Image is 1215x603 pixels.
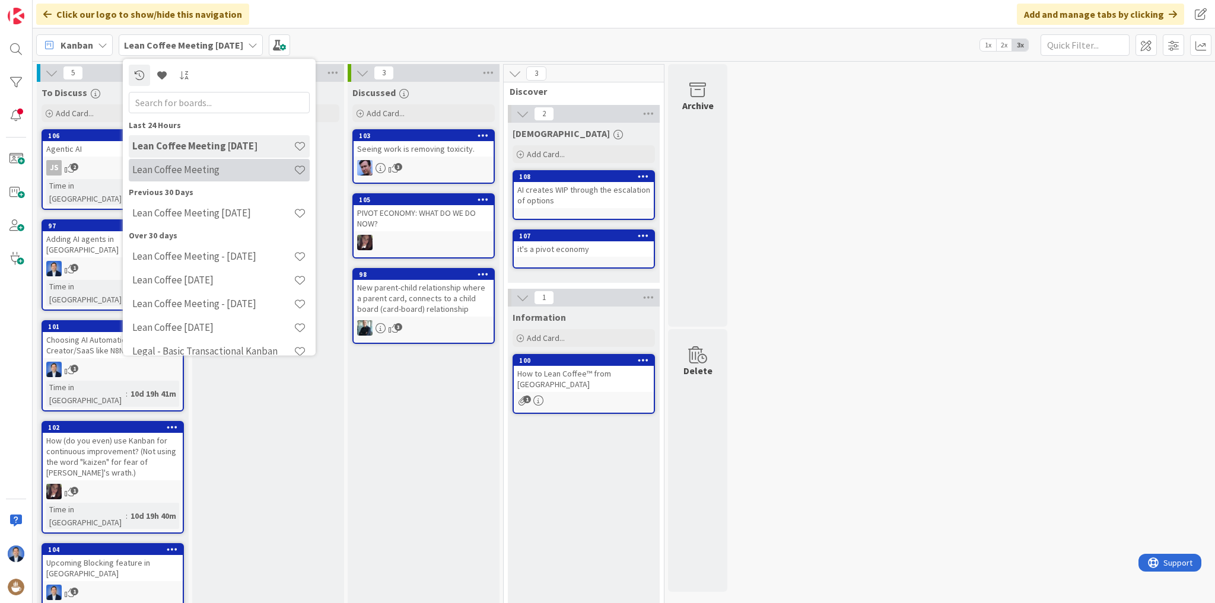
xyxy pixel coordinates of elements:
div: 98New parent-child relationship where a parent card, connects to a child board (card-board) relat... [354,269,494,317]
img: BH [357,320,373,336]
span: 1 [71,264,78,272]
b: Lean Coffee Meeting [DATE] [124,39,243,51]
div: JS [46,160,62,176]
div: DP [43,261,183,276]
div: How (do you even) use Kanban for continuous improvement? (Not using the word "kaizen" for fear of... [43,433,183,480]
a: 97Adding AI agents in [GEOGRAPHIC_DATA]DPTime in [GEOGRAPHIC_DATA]:10d 22h 55m [42,219,184,311]
div: Add and manage tabs by clicking [1017,4,1184,25]
div: 98 [359,270,494,279]
span: Add Card... [527,333,565,343]
span: Discussed [352,87,396,98]
div: Time in [GEOGRAPHIC_DATA] [46,280,126,306]
div: Time in [GEOGRAPHIC_DATA] [46,503,126,529]
div: TD [43,484,183,499]
a: 108AI creates WIP through the escalation of options [513,170,655,220]
span: Support [25,2,54,16]
a: 107it's a pivot economy [513,229,655,269]
img: JB [357,160,373,176]
h4: Legal - Basic Transactional Kanban [132,346,294,358]
div: 108 [514,171,654,182]
div: 105PIVOT ECONOMY: WHAT DO WE DO NOW? [354,194,494,231]
span: Epiphany [513,127,610,139]
span: 3 [526,66,546,81]
div: Choosing AI Automation Creator/SaaS like N8N [43,332,183,358]
div: 97 [48,222,183,230]
div: Upcoming Blocking feature in [GEOGRAPHIC_DATA] [43,555,183,581]
div: Click our logo to show/hide this navigation [36,4,249,25]
h4: Lean Coffee Meeting [132,164,294,176]
div: TD [354,235,494,250]
span: 1 [71,487,78,494]
span: 1x [980,39,996,51]
div: 102How (do you even) use Kanban for continuous improvement? (Not using the word "kaizen" for fear... [43,422,183,480]
div: 101Choosing AI Automation Creator/SaaS like N8N [43,321,183,358]
span: 3x [1012,39,1028,51]
span: 1 [523,395,531,403]
span: Add Card... [367,108,405,119]
a: 102How (do you even) use Kanban for continuous improvement? (Not using the word "kaizen" for fear... [42,421,184,534]
span: Information [513,311,566,323]
span: 1 [71,588,78,595]
h4: Lean Coffee Meeting - [DATE] [132,251,294,263]
img: DP [46,362,62,377]
a: 103Seeing work is removing toxicity.JB [352,129,495,184]
img: DP [46,585,62,600]
h4: Lean Coffee Meeting [DATE] [132,208,294,219]
div: Time in [GEOGRAPHIC_DATA] [46,381,126,407]
div: How to Lean Coffee™ from [GEOGRAPHIC_DATA] [514,366,654,392]
input: Quick Filter... [1041,34,1130,56]
div: 10d 19h 41m [128,387,179,400]
a: 106Agentic AIJSTime in [GEOGRAPHIC_DATA]:10d 19h 30m [42,129,184,210]
div: 10d 19h 40m [128,509,179,522]
img: Visit kanbanzone.com [8,8,24,24]
div: 104 [43,544,183,555]
span: 1 [71,365,78,372]
span: 2 [71,163,78,171]
div: 108 [519,173,654,181]
span: Add Card... [56,108,94,119]
div: 104 [48,545,183,554]
div: AI creates WIP through the escalation of options [514,182,654,208]
div: PIVOT ECONOMY: WHAT DO WE DO NOW? [354,205,494,231]
input: Search for boards... [129,92,310,113]
span: Discover [510,85,649,97]
a: 98New parent-child relationship where a parent card, connects to a child board (card-board) relat... [352,268,495,344]
img: avatar [8,579,24,595]
div: 105 [354,194,494,205]
span: Kanban [61,38,93,52]
span: 3 [395,163,402,171]
h4: Lean Coffee [DATE] [132,275,294,286]
span: 1 [534,291,554,305]
h4: Lean Coffee [DATE] [132,322,294,334]
div: Seeing work is removing toxicity. [354,141,494,157]
div: 103Seeing work is removing toxicity. [354,130,494,157]
div: 97 [43,221,183,231]
span: Add Card... [527,149,565,159]
span: 5 [63,66,83,80]
div: 106 [48,132,183,140]
img: DP [46,261,62,276]
div: BH [354,320,494,336]
div: 100 [514,355,654,366]
img: TD [46,484,62,499]
h4: Lean Coffee Meeting - [DATE] [132,298,294,310]
div: New parent-child relationship where a parent card, connects to a child board (card-board) relatio... [354,280,494,317]
div: 107 [514,231,654,241]
div: Archive [682,98,714,113]
span: : [126,387,128,400]
div: Delete [683,363,713,378]
div: 107 [519,232,654,240]
div: Over 30 days [129,229,310,242]
div: 98 [354,269,494,280]
div: 102 [48,423,183,432]
div: 103 [354,130,494,141]
div: JB [354,160,494,176]
div: Previous 30 Days [129,186,310,199]
span: To Discuss [42,87,87,98]
div: 100How to Lean Coffee™ from [GEOGRAPHIC_DATA] [514,355,654,392]
div: 108AI creates WIP through the escalation of options [514,171,654,208]
div: 97Adding AI agents in [GEOGRAPHIC_DATA] [43,221,183,257]
span: 2x [996,39,1012,51]
div: 104Upcoming Blocking feature in [GEOGRAPHIC_DATA] [43,544,183,581]
div: 103 [359,132,494,140]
